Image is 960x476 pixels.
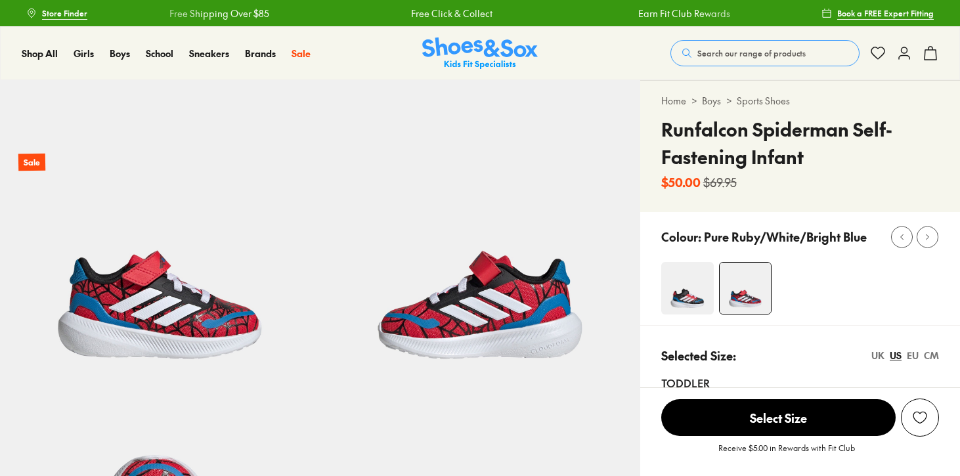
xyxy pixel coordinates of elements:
p: Sale [18,154,45,171]
div: CM [924,349,939,362]
div: Toddler [661,375,939,391]
a: Free Shipping Over $85 [169,7,269,20]
p: Selected Size: [661,347,736,364]
img: 4-524448_1 [720,263,771,314]
a: Earn Fit Club Rewards [638,7,730,20]
span: Search our range of products [697,47,806,59]
div: > > [661,94,939,108]
span: Select Size [661,399,896,436]
a: Boys [702,94,721,108]
a: Sale [292,47,311,60]
s: $69.95 [703,173,737,191]
a: Sports Shoes [737,94,790,108]
p: Pure Ruby/White/Bright Blue [704,228,867,246]
h4: Runfalcon Spiderman Self-Fastening Infant [661,116,939,171]
img: 4-548061_1 [661,262,714,314]
img: 5-524449_1 [320,80,640,400]
div: UK [871,349,884,362]
button: Add to Wishlist [901,399,939,437]
a: Book a FREE Expert Fitting [821,1,934,25]
p: Colour: [661,228,701,246]
a: Free Click & Collect [411,7,492,20]
a: Boys [110,47,130,60]
a: Store Finder [26,1,87,25]
div: US [890,349,902,362]
a: Home [661,94,686,108]
a: Girls [74,47,94,60]
button: Search our range of products [670,40,860,66]
div: EU [907,349,919,362]
b: $50.00 [661,173,701,191]
a: Brands [245,47,276,60]
a: Sneakers [189,47,229,60]
a: School [146,47,173,60]
p: Receive $5.00 in Rewards with Fit Club [718,442,855,465]
a: Shop All [22,47,58,60]
a: Shoes & Sox [422,37,538,70]
span: Book a FREE Expert Fitting [837,7,934,19]
button: Select Size [661,399,896,437]
img: SNS_Logo_Responsive.svg [422,37,538,70]
span: Store Finder [42,7,87,19]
